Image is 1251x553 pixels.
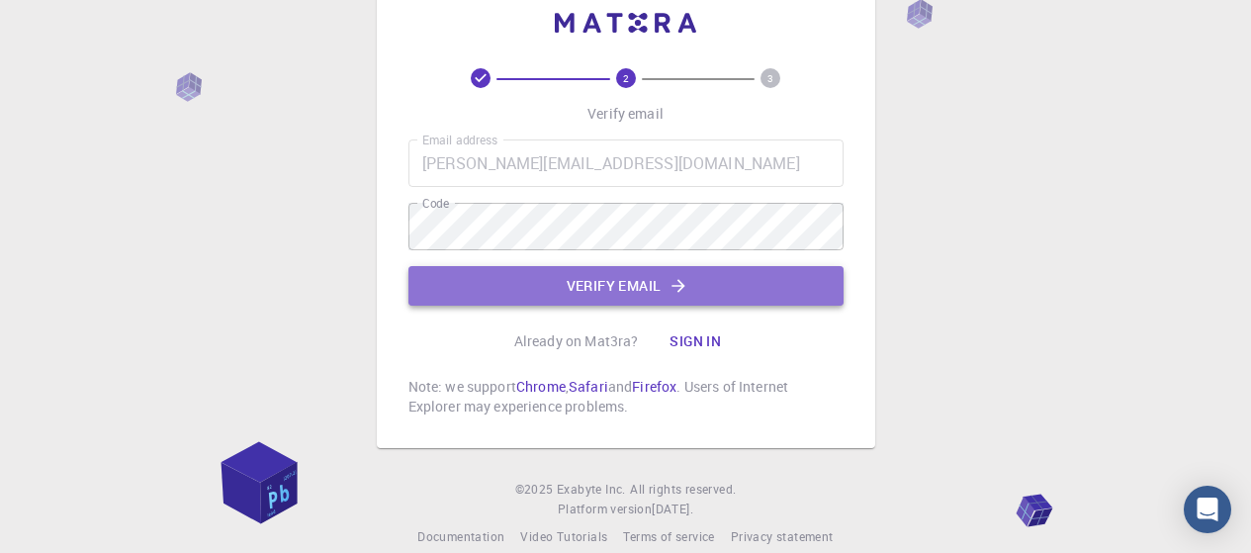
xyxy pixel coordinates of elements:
span: Platform version [558,500,652,519]
a: Firefox [632,377,676,396]
span: Privacy statement [731,528,834,544]
div: Open Intercom Messenger [1184,486,1231,533]
label: Code [422,195,449,212]
span: Video Tutorials [520,528,607,544]
button: Sign in [654,322,737,361]
text: 2 [623,71,629,85]
span: Terms of service [623,528,714,544]
button: Verify email [408,266,844,306]
a: Documentation [417,527,504,547]
span: Exabyte Inc. [557,481,626,497]
span: [DATE] . [652,501,693,516]
text: 3 [767,71,773,85]
a: Exabyte Inc. [557,480,626,500]
span: Documentation [417,528,504,544]
label: Email address [422,132,497,148]
a: Chrome [516,377,566,396]
p: Verify email [587,104,664,124]
span: All rights reserved. [630,480,736,500]
p: Note: we support , and . Users of Internet Explorer may experience problems. [408,377,844,416]
a: Safari [569,377,608,396]
a: Privacy statement [731,527,834,547]
span: © 2025 [515,480,557,500]
a: Terms of service [623,527,714,547]
a: Video Tutorials [520,527,607,547]
a: [DATE]. [652,500,693,519]
p: Already on Mat3ra? [514,331,639,351]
